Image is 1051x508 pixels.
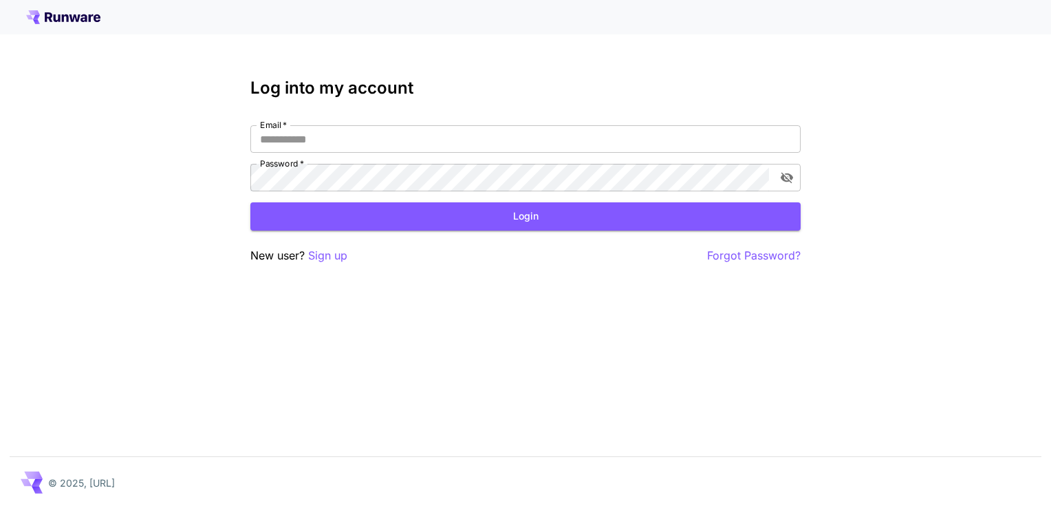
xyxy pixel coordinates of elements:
button: toggle password visibility [774,165,799,190]
p: New user? [250,247,347,264]
h3: Log into my account [250,78,801,98]
button: Forgot Password? [707,247,801,264]
button: Sign up [308,247,347,264]
button: Login [250,202,801,231]
label: Password [260,158,304,169]
label: Email [260,119,287,131]
p: © 2025, [URL] [48,476,115,490]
